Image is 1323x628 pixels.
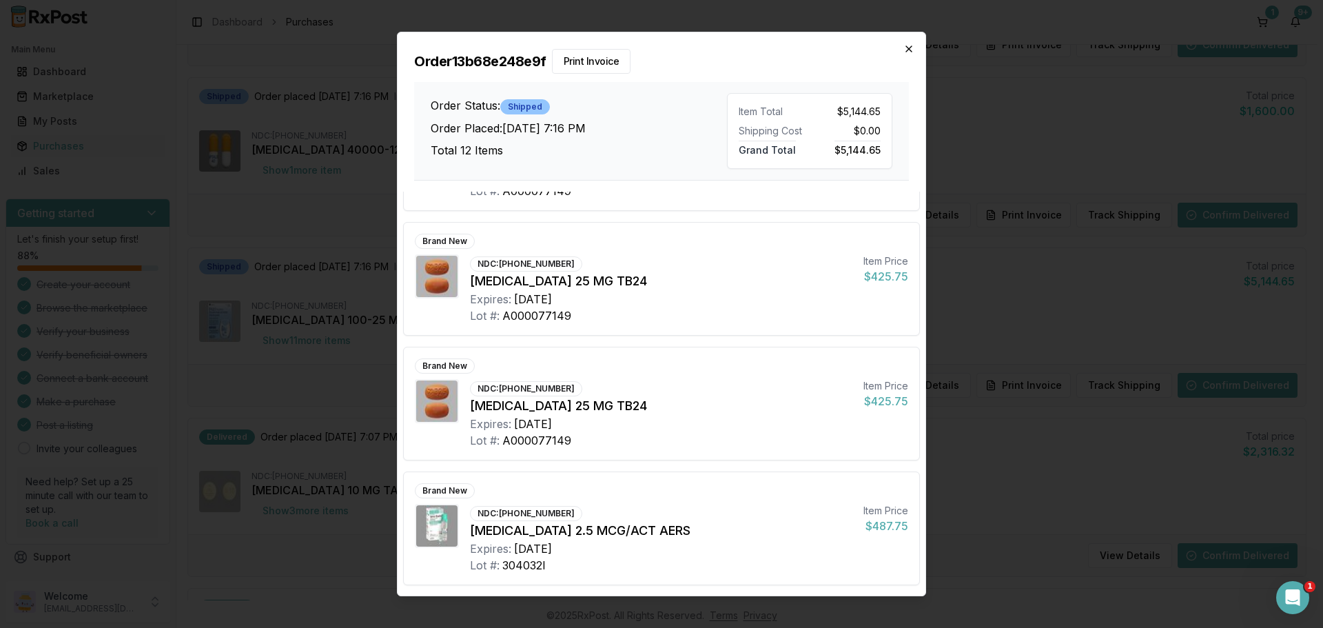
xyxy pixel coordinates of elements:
div: Brand New [415,234,475,249]
div: $425.75 [863,393,908,409]
h3: Order Placed: [DATE] 7:16 PM [431,120,727,136]
div: NDC: [PHONE_NUMBER] [470,381,582,396]
div: $487.75 [863,518,908,534]
div: [DATE] [514,540,552,557]
div: Item Total [739,105,804,119]
div: Item Price [863,254,908,268]
div: [MEDICAL_DATA] 25 MG TB24 [470,272,852,291]
div: [MEDICAL_DATA] 25 MG TB24 [470,396,852,416]
div: [DATE] [514,291,552,307]
div: Item Price [863,504,908,518]
div: Lot #: [470,183,500,199]
div: [MEDICAL_DATA] 2.5 MCG/ACT AERS [470,521,852,540]
h3: Order Status: [431,97,727,114]
div: $0.00 [815,124,881,138]
div: Expires: [470,540,511,557]
img: Myrbetriq 25 MG TB24 [416,256,458,297]
span: Grand Total [739,141,796,156]
h2: Order 13b68e248e9f [414,49,909,74]
div: Lot #: [470,307,500,324]
div: A000077149 [502,432,571,449]
div: 304032I [502,557,546,574]
iframe: Intercom live chat [1276,581,1309,614]
div: Lot #: [470,432,500,449]
div: Expires: [470,291,511,307]
div: NDC: [PHONE_NUMBER] [470,256,582,272]
div: A000077149 [502,183,571,199]
div: Brand New [415,483,475,498]
h3: Total 12 Items [431,142,727,159]
div: Brand New [415,358,475,374]
div: A000077149 [502,307,571,324]
button: Print Invoice [552,49,631,74]
img: Spiriva Respimat 2.5 MCG/ACT AERS [416,505,458,547]
div: [DATE] [514,416,552,432]
span: $5,144.65 [837,105,881,119]
div: NDC: [PHONE_NUMBER] [470,506,582,521]
img: Myrbetriq 25 MG TB24 [416,381,458,422]
div: Lot #: [470,557,500,574]
div: $425.75 [863,268,908,285]
div: Shipped [500,99,550,114]
span: 1 [1304,581,1315,592]
span: $5,144.65 [834,141,881,156]
div: Item Price [863,379,908,393]
div: Expires: [470,416,511,432]
div: Shipping Cost [739,124,804,138]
